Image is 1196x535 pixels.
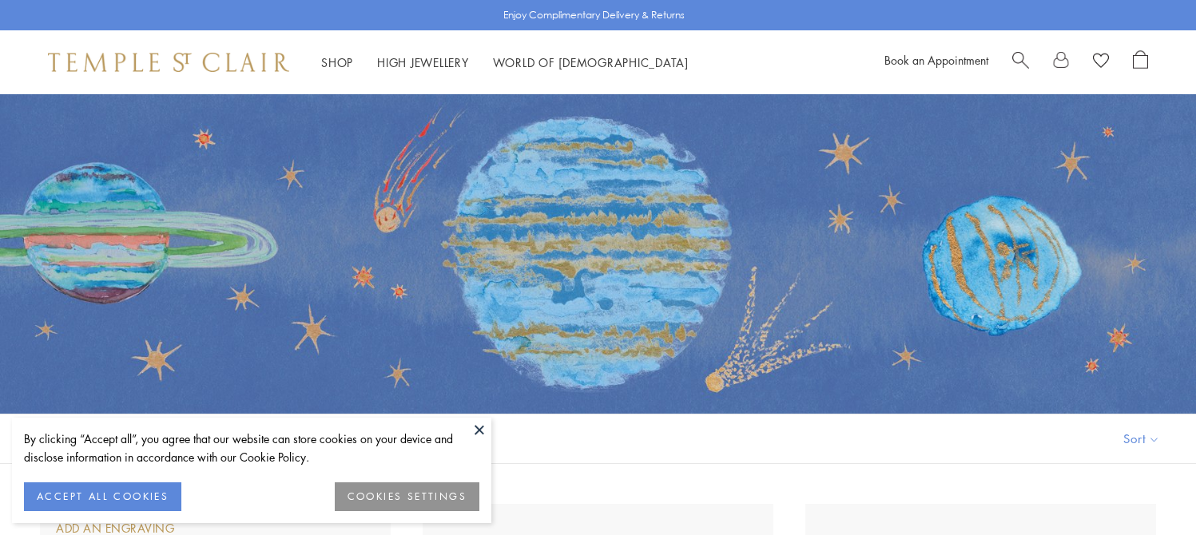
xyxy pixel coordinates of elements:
[493,54,689,70] a: World of [DEMOGRAPHIC_DATA]World of [DEMOGRAPHIC_DATA]
[335,482,479,511] button: COOKIES SETTINGS
[503,7,685,23] p: Enjoy Complimentary Delivery & Returns
[1087,414,1196,463] button: Show sort by
[1133,50,1148,74] a: Open Shopping Bag
[24,430,479,466] div: By clicking “Accept all”, you agree that our website can store cookies on your device and disclos...
[1093,50,1109,74] a: View Wishlist
[321,54,353,70] a: ShopShop
[1012,50,1029,74] a: Search
[884,52,988,68] a: Book an Appointment
[24,482,181,511] button: ACCEPT ALL COOKIES
[377,54,469,70] a: High JewelleryHigh Jewellery
[321,53,689,73] nav: Main navigation
[48,53,289,72] img: Temple St. Clair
